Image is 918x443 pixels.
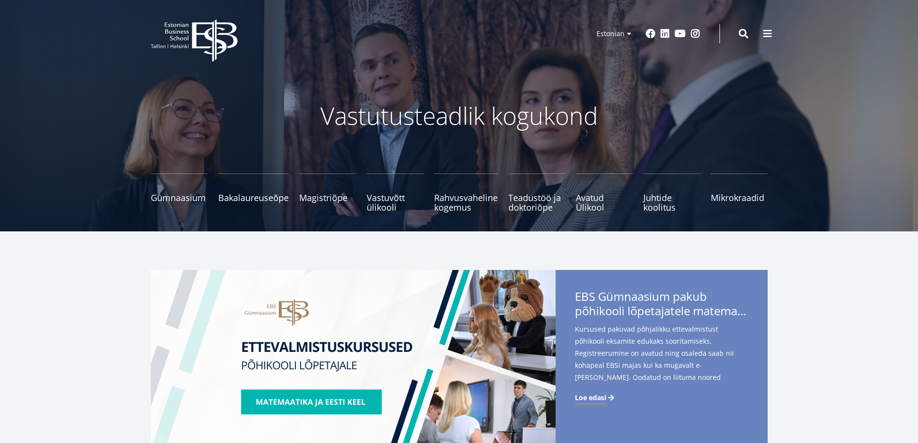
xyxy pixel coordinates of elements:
a: Rahvusvaheline kogemus [434,174,498,212]
span: Avatud Ülikool [576,193,633,212]
a: Gümnaasium [151,174,208,212]
span: Bakalaureuseõpe [218,193,289,202]
a: Avatud Ülikool [576,174,633,212]
a: Youtube [675,29,686,39]
a: Loe edasi [575,393,616,403]
span: Mikrokraadid [711,193,768,202]
a: Facebook [646,29,655,39]
a: Juhtide koolitus [643,174,700,212]
a: Teadustöö ja doktoriõpe [508,174,565,212]
span: Rahvusvaheline kogemus [434,193,498,212]
span: Loe edasi [575,393,606,403]
p: Vastutusteadlik kogukond [204,101,715,130]
a: Vastuvõtt ülikooli [367,174,424,212]
span: EBS Gümnaasium pakub [575,289,748,321]
a: Linkedin [660,29,670,39]
span: Teadustöö ja doktoriõpe [508,193,565,212]
a: Magistriõpe [299,174,356,212]
a: Bakalaureuseõpe [218,174,289,212]
span: põhikooli lõpetajatele matemaatika- ja eesti keele kursuseid [575,304,748,318]
a: Mikrokraadid [711,174,768,212]
span: Magistriõpe [299,193,356,202]
span: Vastuvõtt ülikooli [367,193,424,212]
span: Juhtide koolitus [643,193,700,212]
a: Instagram [691,29,700,39]
span: Kursused pakuvad põhjalikku ettevalmistust põhikooli eksamite edukaks sooritamiseks. Registreerum... [575,323,748,399]
span: Gümnaasium [151,193,208,202]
